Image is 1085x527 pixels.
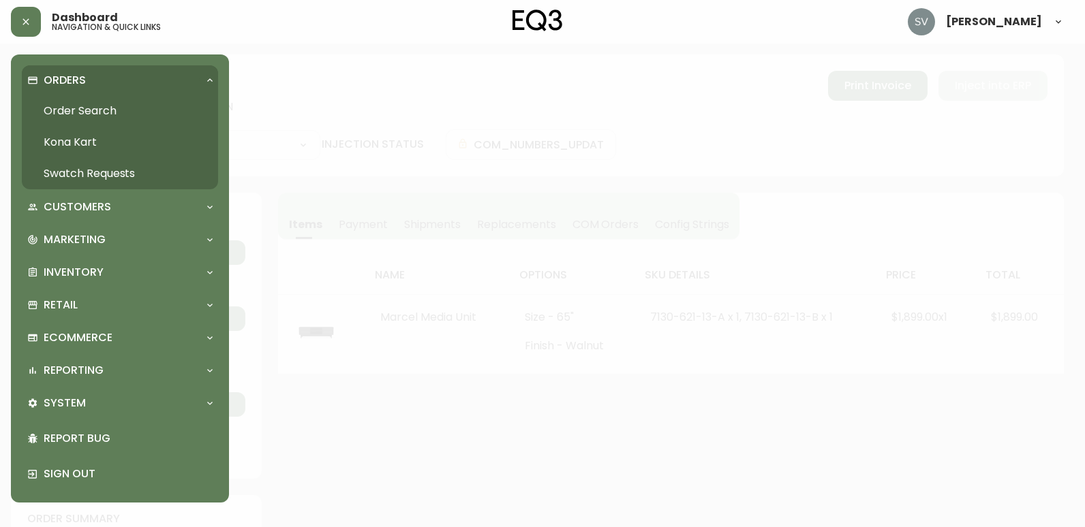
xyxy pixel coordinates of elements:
div: Reporting [22,355,218,385]
p: Sign Out [44,466,213,481]
div: Sign Out [22,456,218,492]
p: Orders [44,73,86,88]
p: Inventory [44,265,104,280]
div: Report Bug [22,421,218,456]
p: Report Bug [44,431,213,446]
img: logo [513,10,563,31]
div: Customers [22,192,218,222]
div: Orders [22,65,218,95]
p: Customers [44,199,111,214]
div: Inventory [22,257,218,287]
p: Reporting [44,363,104,378]
div: Retail [22,290,218,320]
p: Ecommerce [44,330,112,345]
h5: navigation & quick links [52,23,161,31]
p: Retail [44,298,78,313]
div: Marketing [22,225,218,255]
a: Kona Kart [22,127,218,158]
img: 0ef69294c49e88f033bcbeb13310b844 [908,8,935,35]
a: Swatch Requests [22,158,218,189]
p: Marketing [44,232,106,247]
span: [PERSON_NAME] [946,16,1042,27]
p: System [44,396,86,411]
div: System [22,388,218,418]
span: Dashboard [52,12,118,23]
a: Order Search [22,95,218,127]
div: Ecommerce [22,323,218,353]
